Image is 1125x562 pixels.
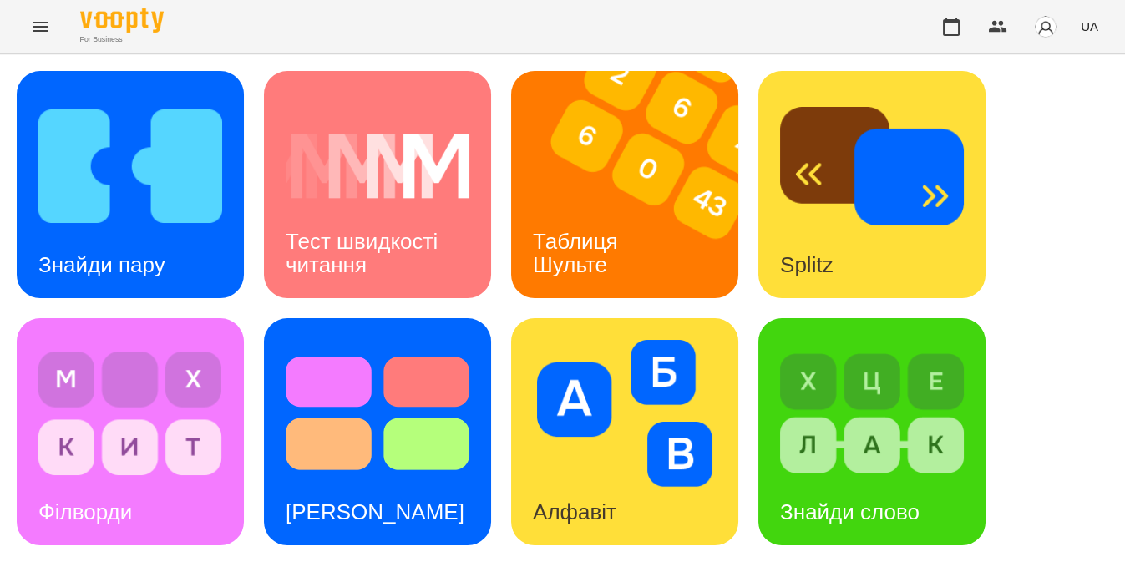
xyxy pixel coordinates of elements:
h3: Філворди [38,499,132,524]
img: Знайди пару [38,93,222,240]
img: Таблиця Шульте [511,71,759,298]
a: SplitzSplitz [758,71,986,298]
h3: [PERSON_NAME] [286,499,464,524]
a: Знайди словоЗнайди слово [758,318,986,545]
span: For Business [80,34,164,45]
h3: Тест швидкості читання [286,229,443,276]
h3: Знайди слово [780,499,920,524]
img: Знайди слово [780,340,964,487]
button: UA [1074,11,1105,42]
span: UA [1081,18,1098,35]
img: avatar_s.png [1034,15,1057,38]
img: Splitz [780,93,964,240]
a: Тест Струпа[PERSON_NAME] [264,318,491,545]
h3: Таблиця Шульте [533,229,624,276]
h3: Splitz [780,252,834,277]
img: Філворди [38,340,222,487]
a: Тест швидкості читанняТест швидкості читання [264,71,491,298]
a: Таблиця ШультеТаблиця Шульте [511,71,738,298]
img: Voopty Logo [80,8,164,33]
button: Menu [20,7,60,47]
img: Алфавіт [533,340,717,487]
a: ФілвордиФілворди [17,318,244,545]
h3: Знайди пару [38,252,165,277]
h3: Алфавіт [533,499,616,524]
img: Тест Струпа [286,340,469,487]
img: Тест швидкості читання [286,93,469,240]
a: АлфавітАлфавіт [511,318,738,545]
a: Знайди паруЗнайди пару [17,71,244,298]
